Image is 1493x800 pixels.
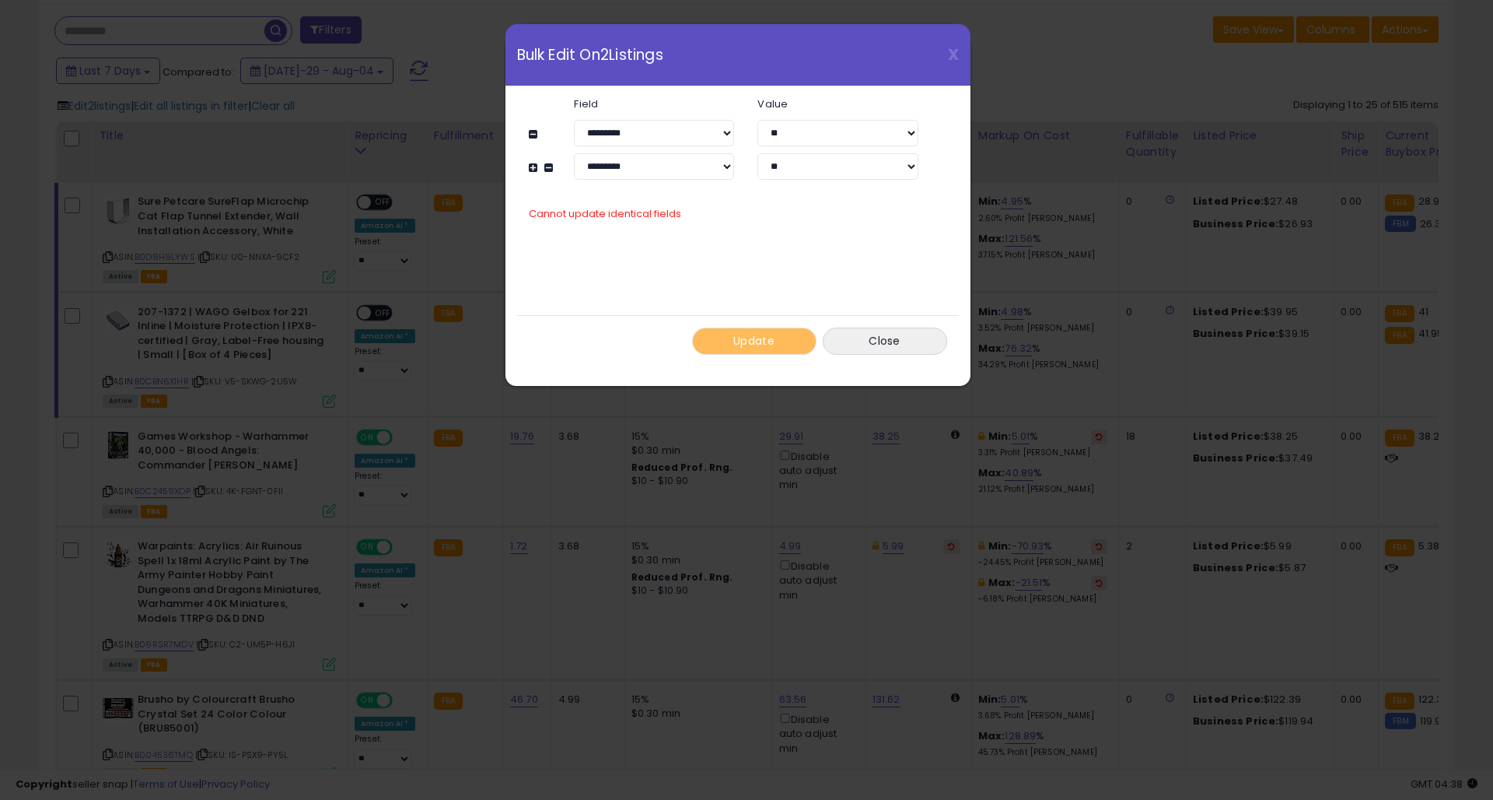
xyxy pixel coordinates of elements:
[746,99,929,109] label: Value
[948,44,959,65] span: X
[733,333,774,349] span: Update
[517,47,663,62] span: Bulk Edit On 2 Listings
[562,99,746,109] label: Field
[529,206,681,221] span: Cannot update identical fields
[823,328,947,355] button: Close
